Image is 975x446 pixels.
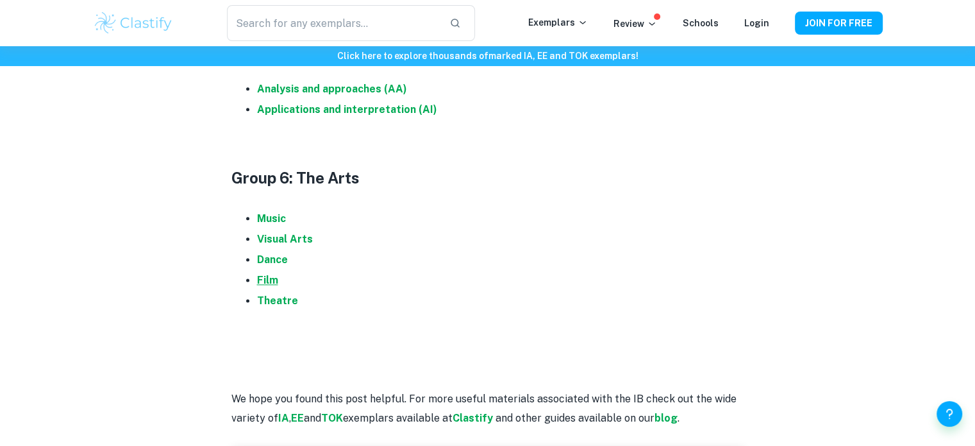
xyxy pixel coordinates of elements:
[231,166,744,189] h3: Group 6: The Arts
[3,49,972,63] h6: Click here to explore thousands of marked IA, EE and TOK exemplars !
[453,412,493,424] strong: Clastify
[321,412,343,424] a: TOK
[654,412,678,424] a: blog
[291,412,304,424] a: EE
[257,212,286,225] a: Music
[231,390,744,429] p: We hope you found this post helpful. For more useful materials associated with the IB check out t...
[93,10,174,36] img: Clastify logo
[257,274,278,286] a: Film
[257,253,288,266] a: Dance
[937,401,962,427] button: Help and Feedback
[683,18,719,28] a: Schools
[453,412,496,424] a: Clastify
[257,103,437,116] a: Applications and interpretation (AI)
[227,5,438,41] input: Search for any exemplars...
[613,17,657,31] p: Review
[257,295,298,307] a: Theatre
[795,12,883,35] button: JOIN FOR FREE
[744,18,769,28] a: Login
[528,15,588,30] p: Exemplars
[278,412,289,424] a: IA
[257,83,407,95] a: Analysis and approaches (AA)
[257,233,313,245] a: Visual Arts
